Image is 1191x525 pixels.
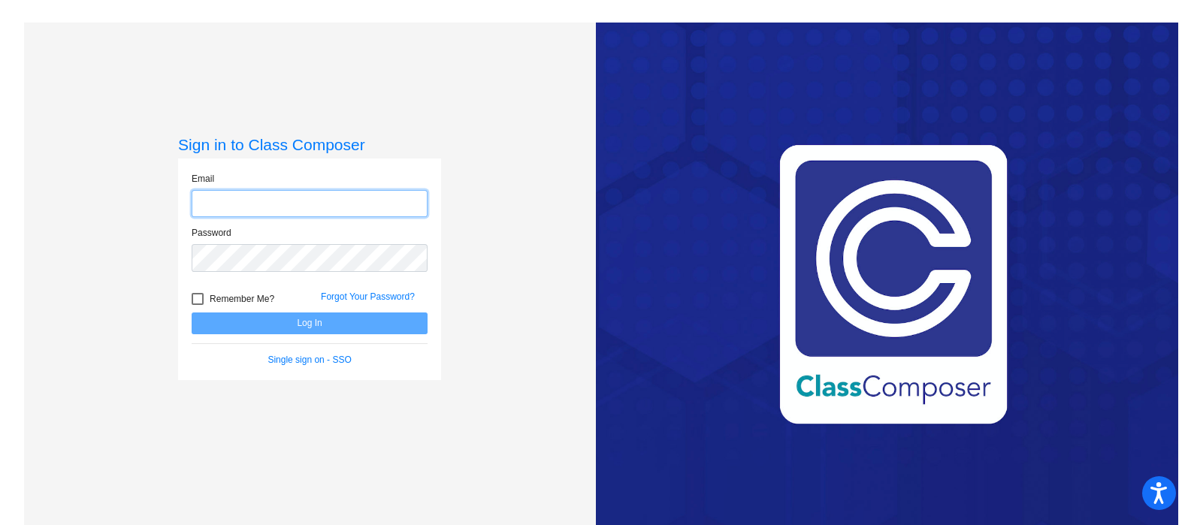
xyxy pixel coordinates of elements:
[192,312,428,334] button: Log In
[321,291,415,302] a: Forgot Your Password?
[192,226,231,240] label: Password
[192,172,214,186] label: Email
[210,290,274,308] span: Remember Me?
[268,355,351,365] a: Single sign on - SSO
[178,135,441,154] h3: Sign in to Class Composer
